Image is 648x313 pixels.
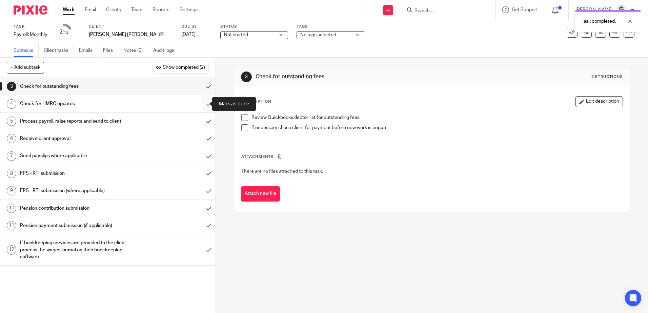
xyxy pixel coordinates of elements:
a: Subtasks [14,44,39,57]
h1: Check for outstanding fees [20,81,137,91]
small: /12 [62,30,68,34]
h1: FPS - RTI submission [20,168,137,179]
a: Email [85,6,96,13]
a: Work [63,6,75,13]
label: Due by [181,24,212,29]
div: Payroll: Monthly [14,31,47,38]
h1: EPS - RTI submission (where applicable) [20,186,137,196]
a: Clients [106,6,121,13]
p: Task completed. [582,18,616,25]
span: Not started [224,33,248,37]
button: + Add subtask [7,62,44,73]
div: 11 [7,221,16,230]
div: 7 [7,151,16,161]
label: Status [220,24,288,29]
label: Client [89,24,173,29]
button: Edit description [575,96,623,107]
div: 10 [7,204,16,213]
h1: Pension contribution submission [20,203,137,213]
p: Review Quickbooks debtor list for outstanding fees [251,114,622,121]
div: 8 [7,169,16,178]
h1: Receive client approval [20,133,137,144]
a: Team [131,6,142,13]
div: 3 [7,82,16,91]
a: Client tasks [44,44,74,57]
button: Show completed (2) [153,62,209,73]
a: Audit logs [153,44,179,57]
p: [PERSON_NAME] [PERSON_NAME] [89,31,156,38]
h1: Check for HMRC updates [20,99,137,109]
div: 2 [59,28,68,36]
label: Tags [297,24,364,29]
span: Show completed (2) [163,65,205,70]
img: Pixie [14,5,47,15]
h1: Send payslips where applicable [20,151,137,161]
label: Task [14,24,47,29]
div: 9 [7,186,16,195]
div: 3 [241,71,252,82]
div: 4 [7,99,16,109]
h1: Process payroll, raise reports and send to client [20,116,137,126]
div: 6 [7,134,16,143]
button: Attach new file [241,186,280,202]
a: Settings [180,6,198,13]
span: [DATE] [181,32,196,37]
span: Attachments [241,155,274,159]
a: Reports [153,6,169,13]
span: No tags selected [300,33,336,37]
div: Instructions [590,74,623,80]
a: Emails [79,44,98,57]
h1: Check for outstanding fees [256,73,446,80]
h1: If bookkeeping services are provided to the client process the wages journal on their bookkeeping... [20,238,137,262]
div: 5 [7,117,16,126]
p: If necessary chase client for payment before new work is begun [251,124,622,131]
span: There are no files attached to this task. [241,169,323,174]
h1: Pension payment submission (if applicable) [20,221,137,231]
div: 12 [7,245,16,255]
a: Files [103,44,118,57]
img: Andy_2025.jpg [616,5,627,16]
p: Description [241,99,271,104]
a: Notes (0) [123,44,148,57]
